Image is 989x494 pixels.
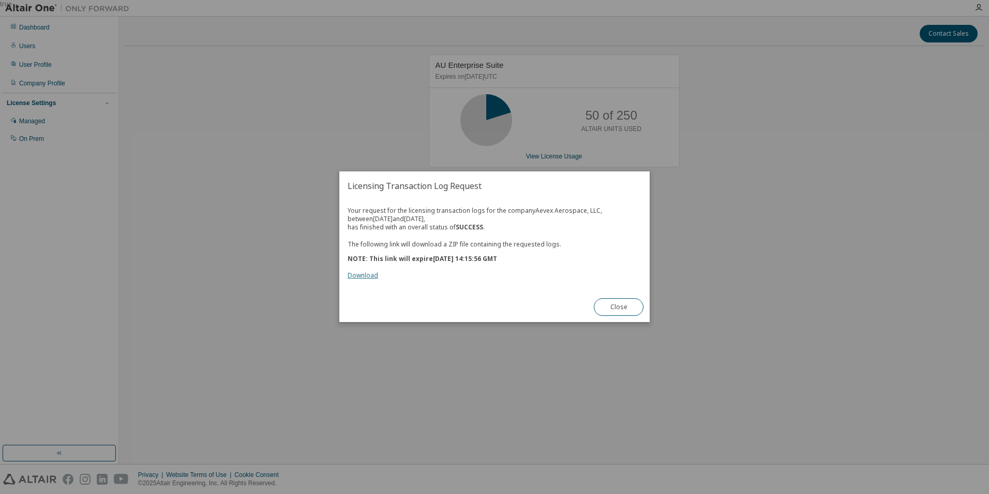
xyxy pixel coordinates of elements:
[348,271,378,280] a: Download
[348,255,497,264] b: NOTE: This link will expire [DATE] 14:15:56 GMT
[348,207,641,280] div: Your request for the licensing transaction logs for the company Aevex Aerospace, LLC , between [D...
[339,171,650,200] h2: Licensing Transaction Log Request
[594,299,643,316] button: Close
[456,223,483,231] b: SUCCESS
[348,240,641,249] p: The following link will download a ZIP file containing the requested logs.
